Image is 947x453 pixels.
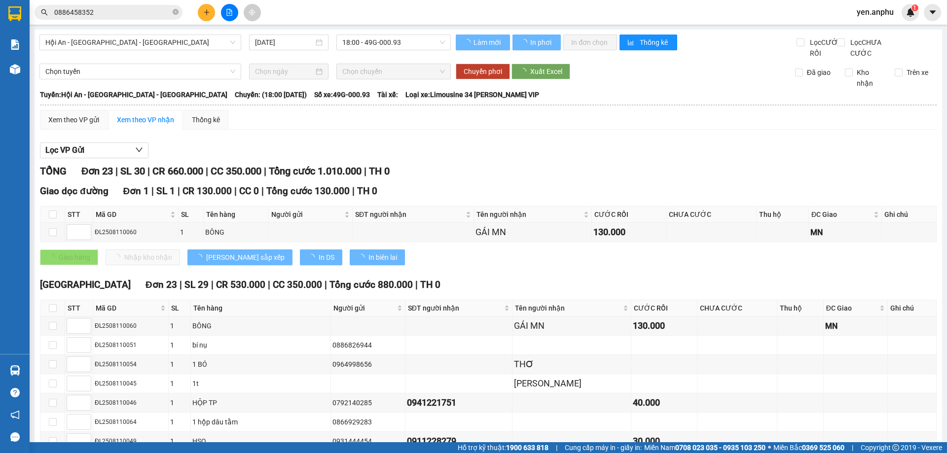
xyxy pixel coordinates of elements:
[8,6,21,21] img: logo-vxr
[147,165,150,177] span: |
[234,185,237,197] span: |
[474,223,592,242] td: GÁI MN
[156,185,175,197] span: SL 1
[556,442,557,453] span: |
[407,396,511,410] div: 0941221751
[45,64,235,79] span: Chọn tuyến
[511,64,570,79] button: Xuất Excel
[205,227,267,238] div: BÔNG
[239,185,259,197] span: CC 0
[93,432,169,451] td: ĐL2508110049
[192,340,329,350] div: bí nụ
[135,146,143,154] span: down
[192,359,329,370] div: 1 BÓ
[512,374,631,393] td: Hoàng Phương
[65,207,93,223] th: STT
[211,165,261,177] span: CC 350.000
[325,279,327,290] span: |
[45,35,235,50] span: Hội An - Nha Trang - Đà Lạt
[882,207,937,223] th: Ghi chú
[319,252,334,263] span: In DS
[350,249,405,265] button: In biên lai
[332,436,403,447] div: 0931444454
[95,360,167,369] div: ĐL2508110054
[269,165,362,177] span: Tổng cước 1.010.000
[95,418,167,427] div: ĐL2508110064
[83,339,89,345] span: up
[512,35,561,50] button: In phơi
[226,9,233,16] span: file-add
[512,355,631,374] td: THƠ
[329,279,413,290] span: Tổng cước 880.000
[95,437,167,446] div: ĐL2508110049
[96,303,158,314] span: Mã GD
[221,4,238,21] button: file-add
[355,209,464,220] span: SĐT người nhận
[357,185,377,197] span: TH 0
[192,320,329,331] div: BÔNG
[10,365,20,376] img: warehouse-icon
[514,319,629,333] div: GÁI MN
[83,378,89,383] span: up
[178,185,180,197] span: |
[80,422,91,429] span: Decrease Value
[54,7,171,18] input: Tìm tên, số ĐT hoặc mã đơn
[456,35,510,50] button: Làm mới
[244,4,261,21] button: aim
[826,303,878,314] span: ĐC Giao
[187,249,292,265] button: [PERSON_NAME] sắp xếp
[170,340,189,350] div: 1
[811,209,871,220] span: ĐC Giao
[358,254,368,261] span: loading
[80,225,91,232] span: Increase Value
[697,300,777,316] th: CHƯA CƯỚC
[10,388,20,397] span: question-circle
[80,415,91,422] span: Increase Value
[80,441,91,449] span: Decrease Value
[530,37,553,48] span: In phơi
[45,144,84,156] span: Lọc VP Gửi
[95,321,167,331] div: ĐL2508110060
[420,279,440,290] span: TH 0
[415,279,418,290] span: |
[216,279,265,290] span: CR 530.000
[83,358,89,364] span: up
[95,379,167,388] div: ĐL2508110045
[308,254,319,261] span: loading
[314,89,370,100] span: Số xe: 49G-000.93
[10,39,20,50] img: solution-icon
[924,4,941,21] button: caret-down
[152,165,203,177] span: CR 660.000
[255,37,314,48] input: 11/08/2025
[95,341,167,350] div: ĐL2508110051
[115,165,118,177] span: |
[123,185,149,197] span: Đơn 1
[846,37,897,59] span: Lọc CHƯA CƯỚC
[117,114,174,125] div: Xem theo VP nhận
[173,9,179,15] span: close-circle
[192,378,329,389] div: 1t
[180,279,182,290] span: |
[80,326,91,333] span: Decrease Value
[206,165,208,177] span: |
[852,442,853,453] span: |
[80,434,91,441] span: Increase Value
[191,300,331,316] th: Tên hàng
[342,64,445,79] span: Chọn chuyến
[342,35,445,50] span: 18:00 - 49G-000.93
[368,252,397,263] span: In biên lai
[80,338,91,345] span: Increase Value
[83,327,89,333] span: down
[408,303,503,314] span: SĐT người nhận
[173,8,179,17] span: close-circle
[204,207,269,223] th: Tên hàng
[352,185,355,197] span: |
[80,364,91,372] span: Decrease Value
[83,346,89,352] span: down
[333,303,395,314] span: Người gửi
[83,365,89,371] span: down
[458,442,548,453] span: Hỗ trợ kỹ thuật:
[476,209,582,220] span: Tên người nhận
[633,434,695,448] div: 30.000
[633,396,695,410] div: 40.000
